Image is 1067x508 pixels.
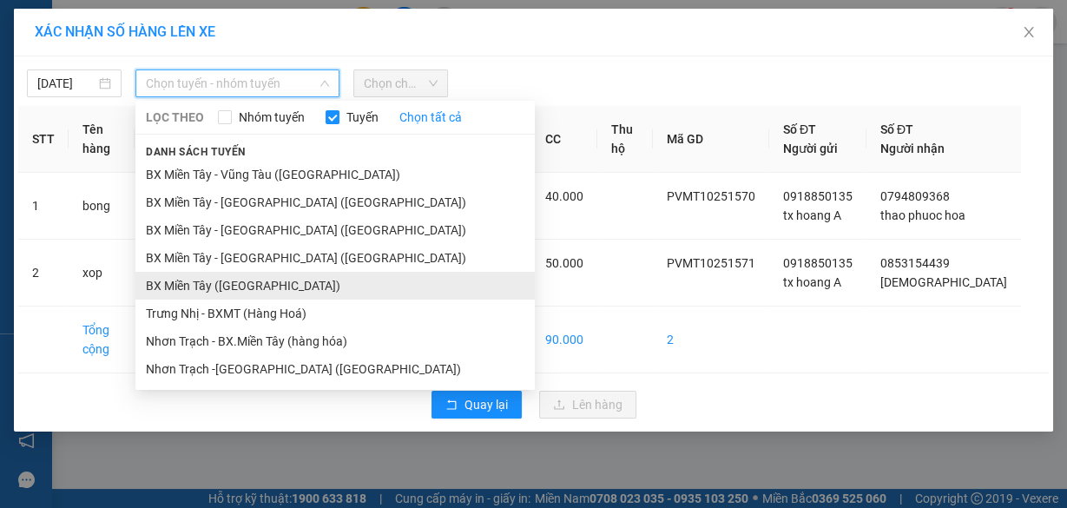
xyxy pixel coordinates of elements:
[15,77,136,102] div: 0918850135
[69,240,135,307] td: xop
[880,142,945,155] span: Người nhận
[135,188,535,216] li: BX Miền Tây - [GEOGRAPHIC_DATA] ([GEOGRAPHIC_DATA])
[464,395,508,414] span: Quay lại
[69,307,135,373] td: Tổng cộng
[653,307,769,373] td: 2
[174,81,247,111] span: ong tu
[135,300,535,327] li: Trưng Nhị - BXMT (Hàng Hoá)
[1004,9,1053,57] button: Close
[148,90,174,109] span: DĐ:
[135,327,535,355] li: Nhơn Trạch - BX.Miền Tây (hàng hóa)
[531,307,597,373] td: 90.000
[18,106,69,173] th: STT
[783,122,816,136] span: Số ĐT
[146,70,329,96] span: Chọn tuyến - nhóm tuyến
[135,355,535,383] li: Nhơn Trạch -[GEOGRAPHIC_DATA] ([GEOGRAPHIC_DATA])
[539,391,636,419] button: uploadLên hàng
[364,70,438,96] span: Chọn chuyến
[431,391,522,419] button: rollbackQuay lại
[18,173,69,240] td: 1
[35,23,215,40] span: XÁC NHẬN SỐ HÀNG LÊN XE
[15,15,136,56] div: PV Miền Tây
[146,108,204,127] span: LỌC THEO
[783,208,841,222] span: tx hoang A
[545,256,583,270] span: 50.000
[531,106,597,173] th: CC
[880,256,950,270] span: 0853154439
[783,256,853,270] span: 0918850135
[37,74,96,93] input: 13/10/2025
[399,108,462,127] a: Chọn tất cả
[148,56,342,81] div: 0853154439
[667,189,755,203] span: PVMT10251570
[880,189,950,203] span: 0794809368
[880,275,1007,289] span: [DEMOGRAPHIC_DATA]
[18,240,69,307] td: 2
[148,16,189,35] span: Nhận:
[146,122,344,146] div: 50.000
[783,275,841,289] span: tx hoang A
[783,142,838,155] span: Người gửi
[15,16,42,35] span: Gửi:
[232,108,312,127] span: Nhóm tuyến
[445,399,458,412] span: rollback
[148,15,342,36] div: HANG NGOAI
[653,106,769,173] th: Mã GD
[135,161,535,188] li: BX Miền Tây - Vũng Tàu ([GEOGRAPHIC_DATA])
[135,144,256,160] span: Danh sách tuyến
[148,36,342,56] div: [DEMOGRAPHIC_DATA]
[135,244,535,272] li: BX Miền Tây - [GEOGRAPHIC_DATA] ([GEOGRAPHIC_DATA])
[135,272,535,300] li: BX Miền Tây ([GEOGRAPHIC_DATA])
[339,108,385,127] span: Tuyến
[135,216,535,244] li: BX Miền Tây - [GEOGRAPHIC_DATA] ([GEOGRAPHIC_DATA])
[597,106,653,173] th: Thu hộ
[146,126,160,144] span: C :
[880,208,965,222] span: thao phuoc hoa
[319,78,330,89] span: down
[69,173,135,240] td: bong
[1022,25,1036,39] span: close
[783,189,853,203] span: 0918850135
[667,256,755,270] span: PVMT10251571
[880,122,913,136] span: Số ĐT
[545,189,583,203] span: 40.000
[69,106,135,173] th: Tên hàng
[15,56,136,77] div: tx hoang A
